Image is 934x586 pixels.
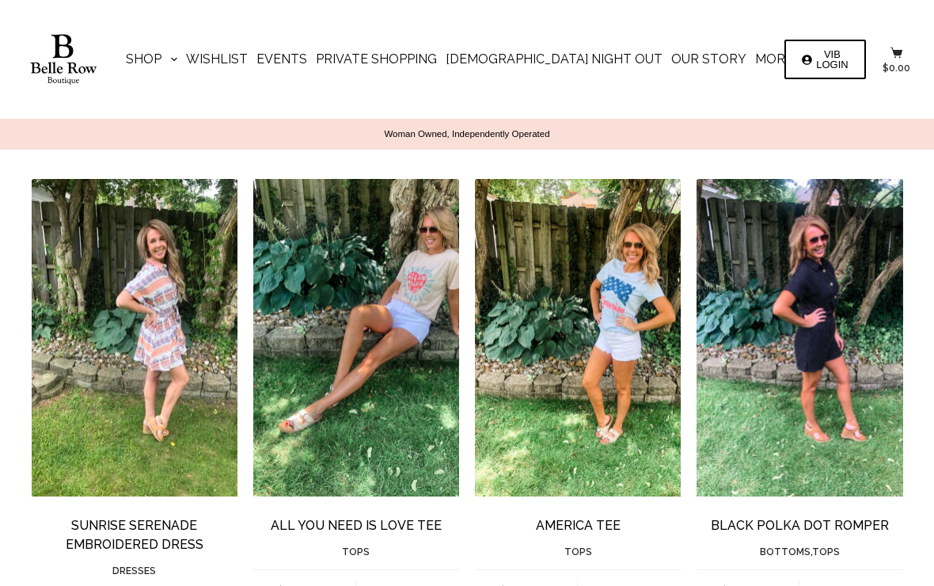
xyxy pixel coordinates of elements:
img: Belle Row Boutique [24,34,103,85]
a: All You Need is Love Tee [253,516,459,535]
a: America Tee [475,516,681,535]
a: Tops [564,546,592,557]
a: Tops [812,546,840,557]
a: Black Polka Dot Romper [697,179,934,496]
li: , [760,543,840,561]
a: $0.00 [883,47,910,73]
a: Black Polka Dot Romper [697,516,902,535]
a: Tops [342,546,370,557]
p: Woman Owned, Independently Operated [32,128,902,140]
span: $ [883,63,889,74]
a: VIB LOGIN [784,40,865,79]
bdi: 0.00 [883,63,910,74]
a: Bottoms [760,546,811,557]
a: America Tee [475,179,712,496]
a: Sunrise Serenade Embroidered Dress [32,179,269,496]
a: Dresses [112,565,156,576]
span: VIB LOGIN [816,49,848,70]
a: Sunrise Serenade Embroidered Dress [32,516,237,554]
a: All You Need is Love Tee [253,179,491,496]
